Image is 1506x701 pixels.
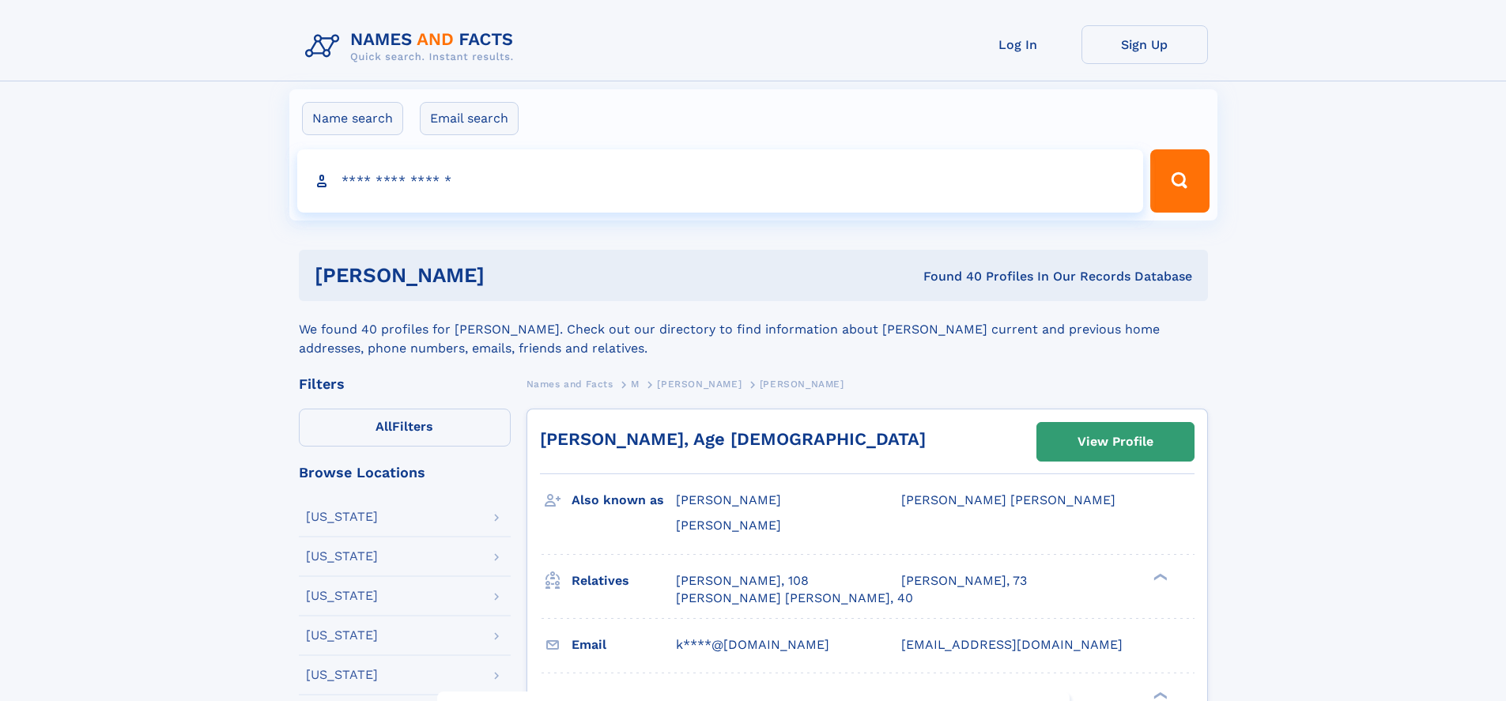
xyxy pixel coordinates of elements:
[901,572,1027,590] a: [PERSON_NAME], 73
[306,590,378,602] div: [US_STATE]
[1149,571,1168,582] div: ❯
[306,669,378,681] div: [US_STATE]
[955,25,1081,64] a: Log In
[572,487,676,514] h3: Also known as
[306,550,378,563] div: [US_STATE]
[306,511,378,523] div: [US_STATE]
[1037,423,1194,461] a: View Profile
[1150,149,1209,213] button: Search Button
[676,492,781,507] span: [PERSON_NAME]
[420,102,519,135] label: Email search
[299,301,1208,358] div: We found 40 profiles for [PERSON_NAME]. Check out our directory to find information about [PERSON...
[657,379,742,390] span: [PERSON_NAME]
[676,518,781,533] span: [PERSON_NAME]
[297,149,1144,213] input: search input
[572,567,676,594] h3: Relatives
[306,629,378,642] div: [US_STATE]
[302,102,403,135] label: Name search
[1081,25,1208,64] a: Sign Up
[1149,690,1168,700] div: ❯
[315,266,704,285] h1: [PERSON_NAME]
[527,374,613,394] a: Names and Facts
[572,631,676,658] h3: Email
[704,268,1192,285] div: Found 40 Profiles In Our Records Database
[299,25,527,68] img: Logo Names and Facts
[376,419,392,434] span: All
[901,492,1115,507] span: [PERSON_NAME] [PERSON_NAME]
[676,572,809,590] a: [PERSON_NAME], 108
[299,377,511,391] div: Filters
[631,379,640,390] span: M
[657,374,742,394] a: [PERSON_NAME]
[676,590,913,607] a: [PERSON_NAME] [PERSON_NAME], 40
[901,637,1123,652] span: [EMAIL_ADDRESS][DOMAIN_NAME]
[540,429,926,449] a: [PERSON_NAME], Age [DEMOGRAPHIC_DATA]
[299,409,511,447] label: Filters
[631,374,640,394] a: M
[299,465,511,480] div: Browse Locations
[760,379,844,390] span: [PERSON_NAME]
[1078,424,1153,460] div: View Profile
